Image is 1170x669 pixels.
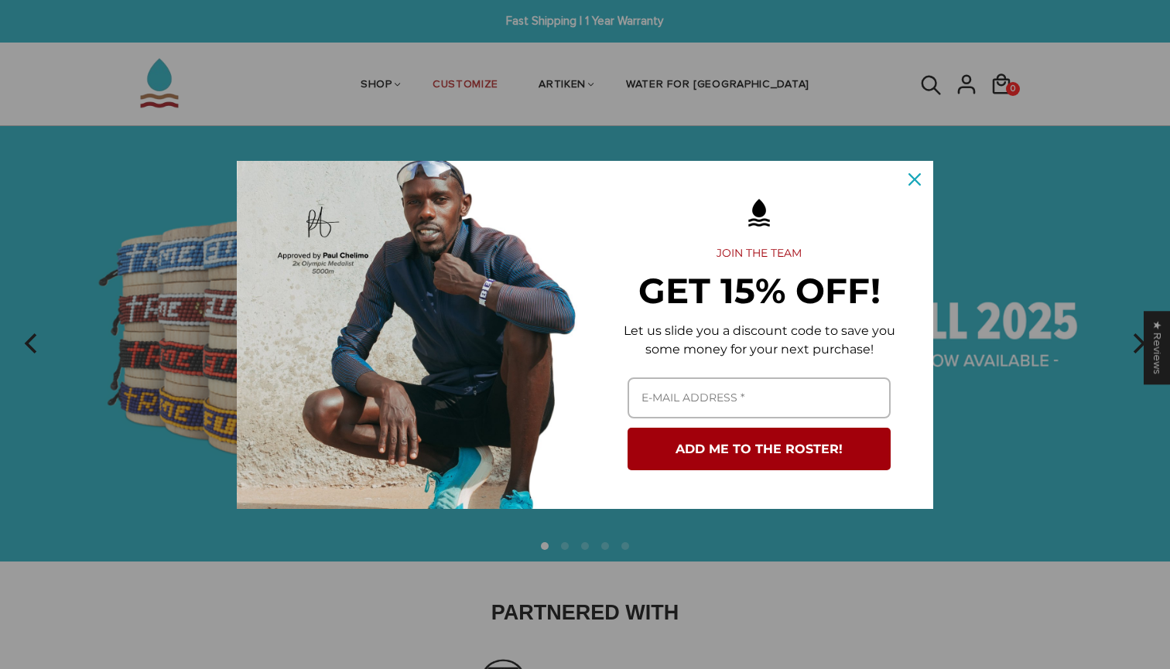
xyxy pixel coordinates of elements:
p: Let us slide you a discount code to save you some money for your next purchase! [610,322,908,359]
button: ADD ME TO THE ROSTER! [628,428,891,470]
input: Email field [628,377,891,418]
svg: close icon [908,173,921,186]
h2: JOIN THE TEAM [610,247,908,261]
strong: GET 15% OFF! [638,269,881,312]
button: Close [896,161,933,198]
